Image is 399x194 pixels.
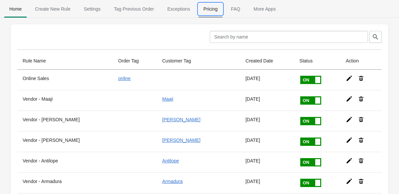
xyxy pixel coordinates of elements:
span: FAQ [225,3,245,15]
span: Pricing [198,3,223,15]
a: [PERSON_NAME] [162,117,200,122]
a: Antilope [162,158,179,163]
th: Vendor - Maaji [17,90,113,111]
th: Status [294,52,340,70]
th: Customer Tag [157,52,240,70]
span: Home [4,3,27,15]
a: online [118,76,130,81]
a: Armadura [162,179,183,184]
button: Home [3,0,28,18]
a: [PERSON_NAME] [162,138,200,143]
td: [DATE] [240,131,294,152]
button: Settings [77,0,107,18]
span: More Apps [248,3,281,15]
span: Settings [78,3,106,15]
td: [DATE] [240,70,294,90]
th: Online Sales [17,70,113,90]
input: Search by name [210,31,368,43]
th: Action [340,52,382,70]
td: [DATE] [240,152,294,172]
th: Order Tag [113,52,157,70]
th: Vendor - [PERSON_NAME] [17,111,113,131]
th: Vendor - Antilope [17,152,113,172]
a: Maaji [162,96,173,102]
span: Exceptions [162,3,195,15]
td: [DATE] [240,172,294,193]
th: Rule Name [17,52,113,70]
span: Create New Rule [30,3,76,15]
td: [DATE] [240,111,294,131]
span: Tag Previous Order [109,3,160,15]
th: Vendor - Armadura [17,172,113,193]
td: [DATE] [240,90,294,111]
th: Vendor - [PERSON_NAME] [17,131,113,152]
button: Create_New_Rule [28,0,77,18]
th: Created Date [240,52,294,70]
